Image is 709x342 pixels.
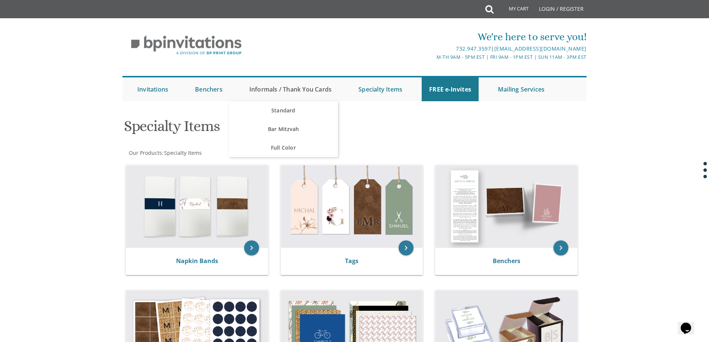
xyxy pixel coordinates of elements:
iframe: chat widget [678,312,702,335]
div: M-Th 9am - 5pm EST | Fri 9am - 1pm EST | Sun 11am - 3pm EST [278,53,587,61]
a: Mailing Services [491,77,552,101]
img: Tags [281,165,423,248]
a: Bar Mitzvah [229,120,338,138]
h1: Specialty Items [124,118,428,140]
a: Our Products [128,149,162,156]
a: Benchers [493,257,520,265]
a: Specialty Items [351,77,410,101]
a: keyboard_arrow_right [244,240,259,255]
a: Full Color [229,138,338,157]
a: Specialty Items [163,149,202,156]
img: Napkin Bands [126,165,268,248]
a: My Cart [493,1,534,19]
a: keyboard_arrow_right [553,240,568,255]
div: | [278,44,587,53]
a: [EMAIL_ADDRESS][DOMAIN_NAME] [494,45,587,52]
a: keyboard_arrow_right [399,240,413,255]
a: Napkin Bands [176,257,218,265]
div: We're here to serve you! [278,29,587,44]
a: 732.947.3597 [456,45,491,52]
a: Invitations [130,77,176,101]
a: FREE e-Invites [422,77,479,101]
a: Benchers [188,77,230,101]
div: : [122,149,355,157]
a: Tags [345,257,358,265]
a: Informals / Thank You Cards [242,77,339,101]
img: BP Invitation Loft [122,30,250,61]
span: Specialty Items [164,149,202,156]
a: Standard [229,101,338,120]
img: Benchers [435,165,577,248]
